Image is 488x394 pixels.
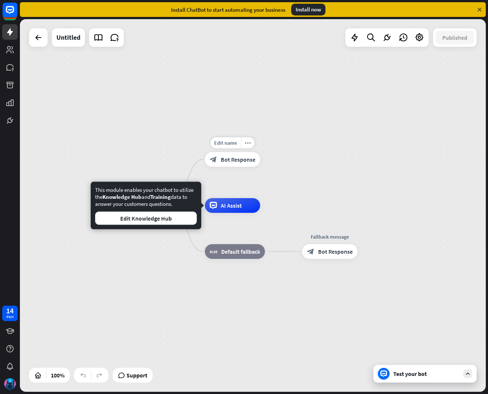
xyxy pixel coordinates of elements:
[95,186,197,225] div: This module enables your chatbot to utilize the and data to answer your customers questions.
[307,248,314,255] i: block_bot_response
[2,306,18,321] a: 14 days
[102,193,142,200] span: Knowledge Hub
[393,370,460,377] div: Test your bot
[6,307,14,314] div: 14
[436,31,474,44] button: Published
[150,193,171,200] span: Training
[126,369,147,381] span: Support
[221,248,260,255] span: Default fallback
[221,156,255,163] span: Bot Response
[214,140,237,146] span: Edit name
[291,4,325,15] div: Install now
[318,248,353,255] span: Bot Response
[297,233,363,240] div: Fallback message
[210,156,217,163] i: block_bot_response
[171,6,285,13] div: Install ChatBot to start automating your business
[6,3,28,25] button: Open LiveChat chat widget
[6,314,14,319] div: days
[221,202,242,209] span: AI Assist
[245,140,251,146] i: more_horiz
[56,28,80,47] div: Untitled
[49,369,67,381] div: 100%
[210,248,217,255] i: block_fallback
[95,212,197,225] button: Edit Knowledge Hub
